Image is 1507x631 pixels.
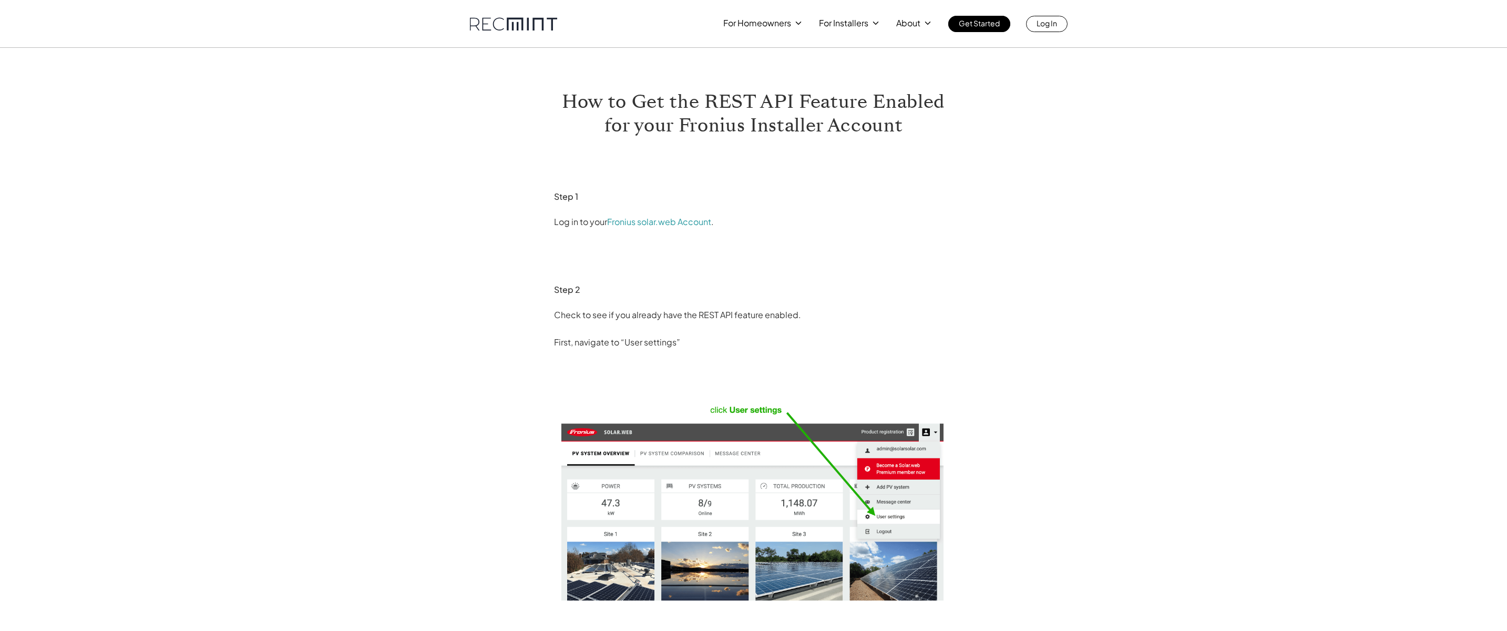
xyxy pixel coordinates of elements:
p: Log in to your . [554,213,954,230]
h1: How to Get the REST API Feature Enabled for your Fronius Installer Account [554,90,954,137]
p: Get Started [959,16,1000,30]
a: Log In [1026,16,1068,32]
p: About [896,16,920,30]
h3: Step 1 [554,191,954,202]
p: Check to see if you already have the REST API feature enabled. [554,307,954,323]
p: For Homeowners [723,16,791,30]
p: For Installers [819,16,868,30]
a: Get Started [948,16,1010,32]
p: Log In [1037,16,1057,30]
h3: Step 2 [554,284,954,296]
a: Fronius solar.web Account [607,216,711,227]
p: First, navigate to “User settings” [554,334,954,351]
